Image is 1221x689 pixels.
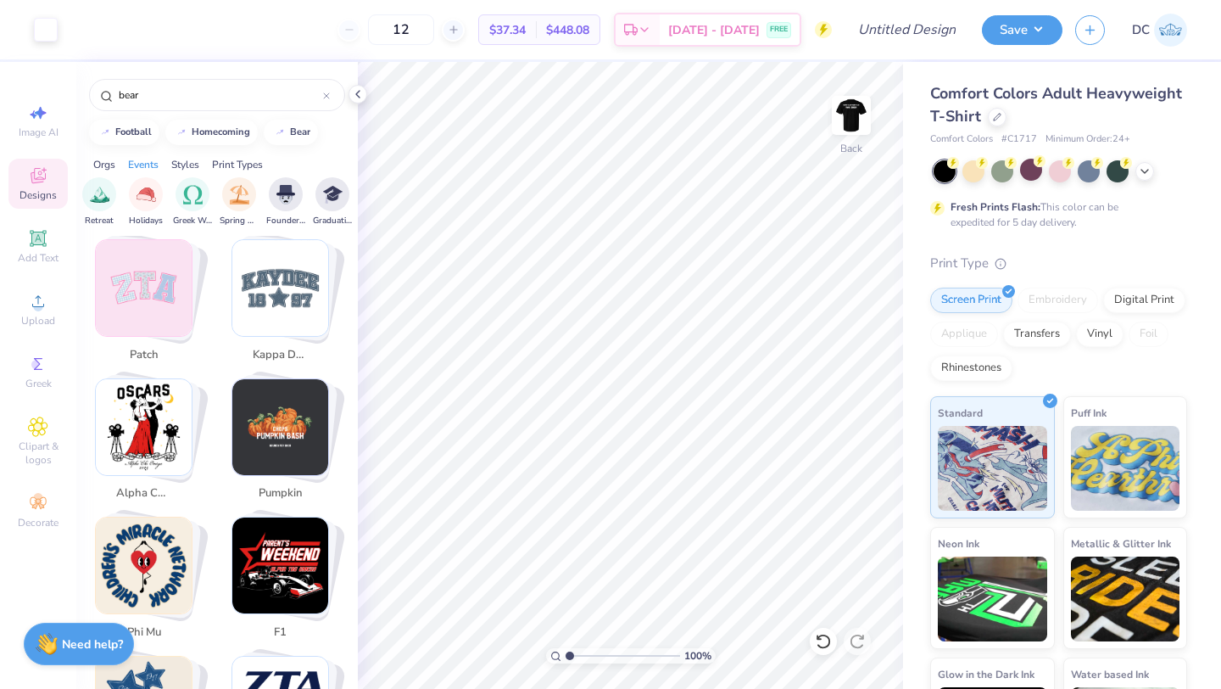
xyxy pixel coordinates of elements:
div: This color can be expedited for 5 day delivery. [951,199,1159,230]
img: Holidays Image [137,185,156,204]
img: Neon Ink [938,557,1047,641]
span: Metallic & Glitter Ink [1071,535,1171,552]
span: # C1717 [1001,132,1037,147]
img: Standard [938,426,1047,511]
img: trend_line.gif [273,127,287,137]
div: Digital Print [1103,288,1185,313]
a: DC [1132,14,1187,47]
div: football [115,127,152,137]
button: filter button [82,177,116,227]
div: filter for Spring Break [220,177,259,227]
div: filter for Retreat [82,177,116,227]
span: Puff Ink [1071,404,1107,422]
button: bear [264,120,318,145]
div: Screen Print [930,288,1012,313]
button: football [89,120,159,145]
strong: Fresh Prints Flash: [951,200,1040,214]
div: Rhinestones [930,356,1012,381]
img: Retreat Image [90,185,109,204]
button: Stack Card Button patch [85,239,213,370]
span: patch [116,347,171,364]
span: Glow in the Dark Ink [938,665,1034,683]
span: Comfort Colors [930,132,993,147]
span: Greek Week [173,215,212,227]
span: 100 % [684,648,711,664]
span: Minimum Order: 24 + [1045,132,1130,147]
span: Upload [21,314,55,328]
div: bear [290,127,310,137]
div: Back [840,141,862,156]
span: Retreat [85,215,114,227]
div: filter for Holidays [129,177,163,227]
div: Transfers [1003,322,1071,347]
img: Founder’s Day Image [276,185,295,204]
img: Back [834,98,868,132]
div: Applique [930,322,998,347]
div: filter for Graduation [313,177,352,227]
button: filter button [173,177,212,227]
span: Designs [20,188,57,202]
span: $448.08 [546,21,589,39]
span: [DATE] - [DATE] [668,21,760,39]
span: Neon Ink [938,535,979,552]
span: FREE [770,24,788,36]
span: Comfort Colors Adult Heavyweight T-Shirt [930,83,1182,126]
button: Stack Card Button pumpkin [221,378,349,509]
div: filter for Founder’s Day [266,177,305,227]
div: homecoming [192,127,250,137]
span: DC [1132,20,1150,40]
div: filter for Greek Week [173,177,212,227]
img: Greek Week Image [183,185,203,204]
span: Clipart & logos [8,440,68,467]
img: alpha chi omega [96,379,192,475]
img: kappa delta [232,240,328,336]
button: filter button [220,177,259,227]
img: Puff Ink [1071,426,1180,511]
span: $37.34 [489,21,526,39]
img: Spring Break Image [230,185,249,204]
strong: Need help? [62,636,123,653]
button: Stack Card Button kappa delta [221,239,349,370]
span: Holidays [129,215,163,227]
span: f1 [253,625,308,641]
span: Add Text [18,251,59,265]
img: pumpkin [232,379,328,475]
img: trend_line.gif [98,127,112,137]
div: Vinyl [1076,322,1123,347]
span: Graduation [313,215,352,227]
img: phi mu [96,518,192,613]
span: Decorate [18,516,59,529]
span: Water based Ink [1071,665,1149,683]
div: Foil [1129,322,1168,347]
button: Stack Card Button f1 [221,517,349,647]
div: Orgs [93,157,115,172]
span: Standard [938,404,983,422]
img: patch [96,240,192,336]
button: Stack Card Button alpha chi omega [85,378,213,509]
img: Graduation Image [323,185,343,204]
div: Styles [171,157,199,172]
span: kappa delta [253,347,308,364]
div: Print Type [930,254,1187,273]
img: Metallic & Glitter Ink [1071,557,1180,641]
div: Embroidery [1017,288,1098,313]
span: phi mu [116,625,171,641]
button: Stack Card Button phi mu [85,517,213,647]
span: pumpkin [253,485,308,502]
input: Untitled Design [845,13,969,47]
input: Try "Alpha" [117,87,323,104]
input: – – [368,14,434,45]
img: Diego Campos [1154,14,1187,47]
span: Founder’s Day [266,215,305,227]
span: Greek [25,377,52,390]
span: alpha chi omega [116,485,171,502]
span: Spring Break [220,215,259,227]
button: Save [982,15,1062,45]
button: homecoming [165,120,258,145]
button: filter button [266,177,305,227]
button: filter button [129,177,163,227]
img: trend_line.gif [175,127,188,137]
img: f1 [232,518,328,613]
div: Events [128,157,159,172]
span: Image AI [19,126,59,139]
